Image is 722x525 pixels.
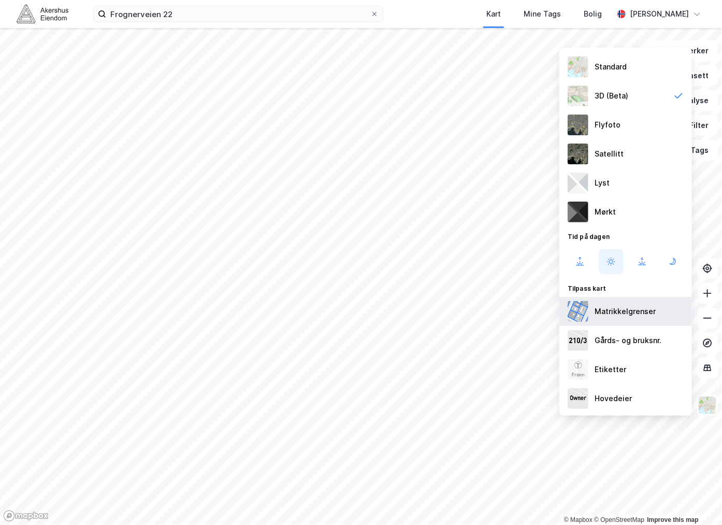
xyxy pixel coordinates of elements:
[17,5,68,23] img: akershus-eiendom-logo.9091f326c980b4bce74ccdd9f866810c.svg
[595,177,610,189] div: Lyst
[595,392,632,405] div: Hovedeier
[595,305,656,318] div: Matrikkelgrenser
[670,140,718,161] button: Tags
[568,359,588,380] img: Z
[568,330,588,351] img: cadastreKeys.547ab17ec502f5a4ef2b.jpeg
[668,115,718,136] button: Filter
[568,144,588,164] img: 9k=
[106,6,370,22] input: Søk på adresse, matrikkel, gårdeiere, leietakere eller personer
[568,86,588,106] img: Z
[3,510,49,522] a: Mapbox homepage
[559,226,692,245] div: Tid på dagen
[595,90,628,102] div: 3D (Beta)
[568,115,588,135] img: Z
[648,40,718,61] button: Bokmerker
[568,202,588,222] img: nCdM7BzjoCAAAAAElFTkSuQmCC
[670,475,722,525] div: Kontrollprogram for chat
[594,516,644,523] a: OpenStreetMap
[647,516,699,523] a: Improve this map
[595,206,616,218] div: Mørkt
[559,278,692,297] div: Tilpass kart
[568,173,588,193] img: luj3wr1y2y3+OchiMxRmMxRlscgabnMEmZ7DJGWxyBpucwSZnsMkZbHIGm5zBJmewyRlscgabnMEmZ7DJGWxyBpucwSZnsMkZ...
[486,8,501,20] div: Kart
[568,388,588,409] img: majorOwner.b5e170eddb5c04bfeeff.jpeg
[524,8,561,20] div: Mine Tags
[564,516,593,523] a: Mapbox
[568,56,588,77] img: Z
[630,8,689,20] div: [PERSON_NAME]
[568,301,588,322] img: cadastreBorders.cfe08de4b5ddd52a10de.jpeg
[670,475,722,525] iframe: Chat Widget
[595,334,661,347] div: Gårds- og bruksnr.
[698,395,717,415] img: Z
[584,8,602,20] div: Bolig
[595,119,620,131] div: Flyfoto
[595,61,627,73] div: Standard
[595,148,624,160] div: Satellitt
[595,363,626,376] div: Etiketter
